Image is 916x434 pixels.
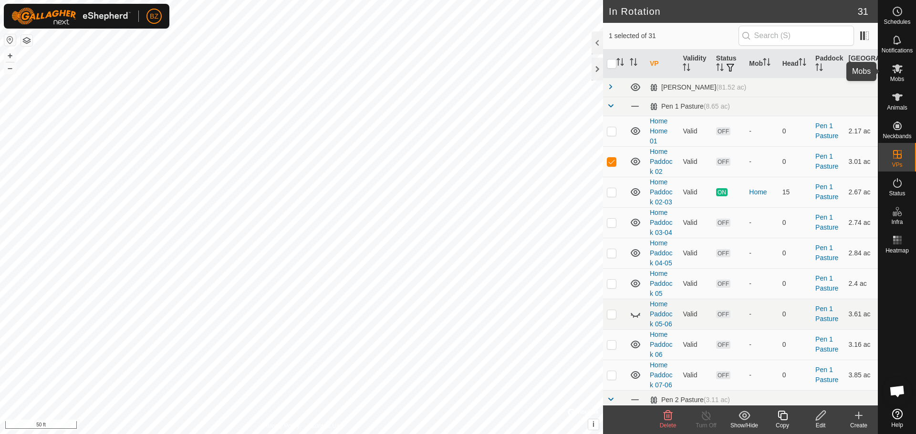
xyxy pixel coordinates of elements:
[845,146,878,177] td: 3.01 ac
[883,133,911,139] span: Neckbands
[725,421,763,430] div: Show/Hide
[815,122,838,140] a: Pen 1 Pasture
[891,422,903,428] span: Help
[749,248,774,258] div: -
[679,360,712,390] td: Valid
[749,157,774,167] div: -
[891,219,903,225] span: Infra
[845,116,878,146] td: 2.17 ac
[779,50,812,78] th: Head
[679,238,712,268] td: Valid
[801,421,840,430] div: Edit
[646,50,679,78] th: VP
[779,177,812,207] td: 15
[716,371,730,379] span: OFF
[845,360,878,390] td: 3.85 ac
[660,422,677,429] span: Delete
[739,26,854,46] input: Search (S)
[4,34,16,46] button: Reset Map
[889,191,905,196] span: Status
[779,268,812,299] td: 0
[4,62,16,74] button: –
[716,249,730,257] span: OFF
[630,60,637,67] p-sorticon: Activate to sort
[882,48,913,53] span: Notifications
[815,366,838,384] a: Pen 1 Pasture
[588,419,599,430] button: i
[815,305,838,323] a: Pen 1 Pasture
[779,238,812,268] td: 0
[650,239,672,267] a: Home Paddock 04-05
[716,341,730,349] span: OFF
[650,102,730,111] div: Pen 1 Pasture
[779,207,812,238] td: 0
[687,421,725,430] div: Turn Off
[716,219,730,227] span: OFF
[749,370,774,380] div: -
[779,146,812,177] td: 0
[845,207,878,238] td: 2.74 ac
[609,6,858,17] h2: In Rotation
[878,405,916,432] a: Help
[840,421,878,430] div: Create
[763,60,770,67] p-sorticon: Activate to sort
[815,183,838,201] a: Pen 1 Pasture
[679,146,712,177] td: Valid
[679,177,712,207] td: Valid
[845,177,878,207] td: 2.67 ac
[679,116,712,146] td: Valid
[749,309,774,319] div: -
[11,8,131,25] img: Gallagher Logo
[150,11,158,21] span: BZ
[745,50,778,78] th: Mob
[845,238,878,268] td: 2.84 ac
[845,299,878,329] td: 3.61 ac
[650,148,672,175] a: Home Paddock 02
[650,396,730,404] div: Pen 2 Pasture
[890,76,904,82] span: Mobs
[716,127,730,135] span: OFF
[779,116,812,146] td: 0
[704,396,730,404] span: (3.11 ac)
[858,4,868,19] span: 31
[650,300,672,328] a: Home Paddock 05-06
[650,361,672,389] a: Home Paddock 07-06
[749,340,774,350] div: -
[812,50,844,78] th: Paddock
[679,50,712,78] th: Validity
[650,331,672,358] a: Home Paddock 06
[815,335,838,353] a: Pen 1 Pasture
[609,31,739,41] span: 1 selected of 31
[264,422,300,430] a: Privacy Policy
[650,83,746,91] div: [PERSON_NAME]
[887,105,907,111] span: Animals
[716,83,746,91] span: (81.52 ac)
[749,218,774,228] div: -
[650,209,672,236] a: Home Paddock 03-04
[712,50,745,78] th: Status
[716,280,730,288] span: OFF
[679,329,712,360] td: Valid
[311,422,339,430] a: Contact Us
[650,270,672,297] a: Home Paddock 05
[815,152,838,170] a: Pen 1 Pasture
[616,60,624,67] p-sorticon: Activate to sort
[716,158,730,166] span: OFF
[884,19,910,25] span: Schedules
[892,162,902,168] span: VPs
[883,377,912,405] div: Open chat
[815,274,838,292] a: Pen 1 Pasture
[4,50,16,61] button: +
[704,102,730,110] span: (8.65 ac)
[683,65,690,72] p-sorticon: Activate to sort
[716,188,728,196] span: ON
[21,35,32,46] button: Map Layers
[815,244,838,262] a: Pen 1 Pasture
[815,213,838,231] a: Pen 1 Pasture
[864,65,871,72] p-sorticon: Activate to sort
[845,268,878,299] td: 2.4 ac
[679,299,712,329] td: Valid
[650,117,667,145] a: Home Home 01
[799,60,806,67] p-sorticon: Activate to sort
[845,50,878,78] th: [GEOGRAPHIC_DATA] Area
